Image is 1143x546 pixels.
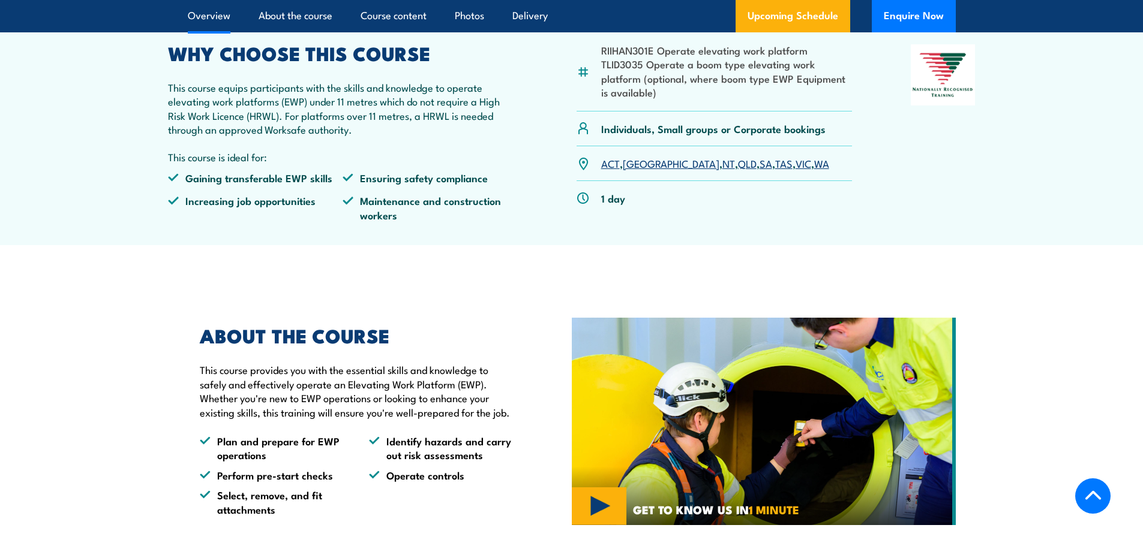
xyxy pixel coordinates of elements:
[200,434,347,462] li: Plan and prepare for EWP operations
[601,122,826,135] p: Individuals, Small groups or Corporate bookings
[200,327,517,343] h2: ABOUT THE COURSE
[200,488,347,516] li: Select, remove, and fit attachments
[633,504,799,515] span: GET TO KNOW US IN
[168,80,518,137] p: This course equips participants with the skills and knowledge to operate elevating work platforms...
[200,468,347,482] li: Perform pre-start checks
[168,44,518,61] h2: WHY CHOOSE THIS COURSE
[343,194,518,222] li: Maintenance and construction workers
[168,171,343,185] li: Gaining transferable EWP skills
[749,500,799,518] strong: 1 MINUTE
[760,156,772,170] a: SA
[601,156,829,170] p: , , , , , , ,
[911,44,976,105] img: Nationally Recognised Training logo.
[601,191,625,205] p: 1 day
[738,156,757,170] a: QLD
[369,434,517,462] li: Identify hazards and carry out risk assessments
[369,468,517,482] li: Operate controls
[796,156,811,170] a: VIC
[168,194,343,222] li: Increasing job opportunities
[601,43,853,57] li: RIIHAN301E Operate elevating work platform
[601,156,620,170] a: ACT
[775,156,793,170] a: TAS
[200,363,517,419] p: This course provides you with the essential skills and knowledge to safely and effectively operat...
[168,150,518,164] p: This course is ideal for:
[623,156,719,170] a: [GEOGRAPHIC_DATA]
[343,171,518,185] li: Ensuring safety compliance
[814,156,829,170] a: WA
[601,57,853,99] li: TLID3035 Operate a boom type elevating work platform (optional, where boom type EWP Equipment is ...
[722,156,735,170] a: NT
